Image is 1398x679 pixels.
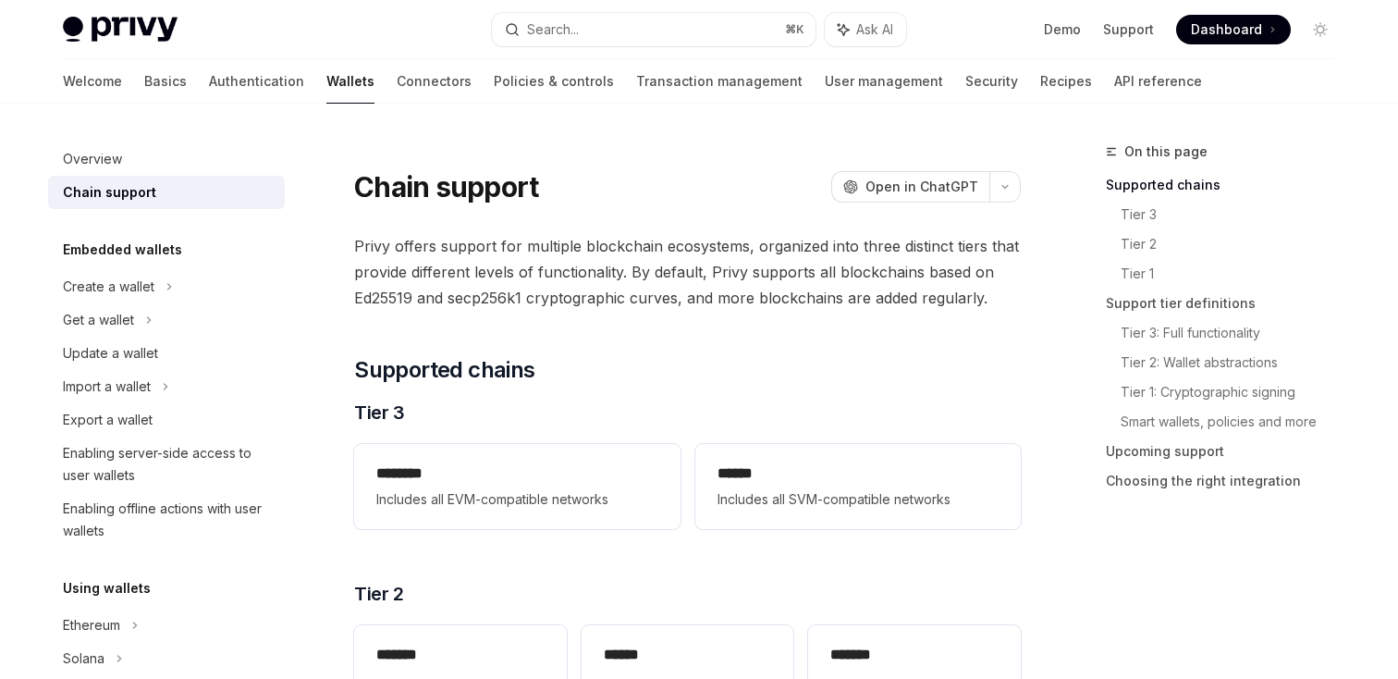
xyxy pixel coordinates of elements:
a: Chain support [48,176,285,209]
span: ⌘ K [785,22,804,37]
div: Ethereum [63,614,120,636]
a: Authentication [209,59,304,104]
a: Basics [144,59,187,104]
a: Update a wallet [48,337,285,370]
span: Ask AI [856,20,893,39]
span: Open in ChatGPT [865,178,978,196]
span: Tier 2 [354,581,403,607]
a: Support [1103,20,1154,39]
button: Ask AI [825,13,906,46]
span: Privy offers support for multiple blockchain ecosystems, organized into three distinct tiers that... [354,233,1021,311]
a: Tier 2: Wallet abstractions [1121,348,1350,377]
a: User management [825,59,943,104]
span: Tier 3 [354,400,404,426]
a: Security [965,59,1018,104]
a: **** *Includes all SVM-compatible networks [695,444,1021,529]
div: Update a wallet [63,342,158,364]
h1: Chain support [354,170,538,204]
a: Smart wallets, policies and more [1121,407,1350,437]
a: Dashboard [1176,15,1291,44]
a: Supported chains [1106,170,1350,200]
a: Overview [48,142,285,176]
div: Search... [527,19,579,41]
span: On this page [1124,141,1208,163]
a: Tier 2 [1121,229,1350,259]
a: Transaction management [636,59,803,104]
a: API reference [1114,59,1202,104]
span: Includes all EVM-compatible networks [376,488,657,511]
span: Dashboard [1191,20,1262,39]
a: Upcoming support [1106,437,1350,466]
div: Solana [63,648,104,670]
button: Toggle dark mode [1306,15,1335,44]
button: Open in ChatGPT [831,171,989,203]
a: Welcome [63,59,122,104]
a: Enabling offline actions with user wallets [48,492,285,548]
a: Tier 1: Cryptographic signing [1121,377,1350,407]
div: Create a wallet [63,276,154,298]
h5: Embedded wallets [63,239,182,261]
a: Connectors [397,59,472,104]
span: Includes all SVM-compatible networks [717,488,999,511]
h5: Using wallets [63,577,151,599]
a: Tier 3 [1121,200,1350,229]
div: Chain support [63,181,156,204]
a: Wallets [326,59,374,104]
a: **** ***Includes all EVM-compatible networks [354,444,680,529]
div: Overview [63,148,122,170]
a: Enabling server-side access to user wallets [48,437,285,492]
a: Tier 3: Full functionality [1121,318,1350,348]
a: Support tier definitions [1106,289,1350,318]
span: Supported chains [354,355,534,385]
div: Import a wallet [63,376,151,398]
div: Export a wallet [63,409,153,431]
a: Demo [1044,20,1081,39]
a: Tier 1 [1121,259,1350,289]
a: Recipes [1040,59,1092,104]
div: Enabling server-side access to user wallets [63,442,274,487]
a: Policies & controls [494,59,614,104]
div: Get a wallet [63,309,134,331]
div: Enabling offline actions with user wallets [63,498,274,542]
a: Export a wallet [48,403,285,437]
a: Choosing the right integration [1106,466,1350,496]
img: light logo [63,17,178,43]
button: Search...⌘K [492,13,815,46]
